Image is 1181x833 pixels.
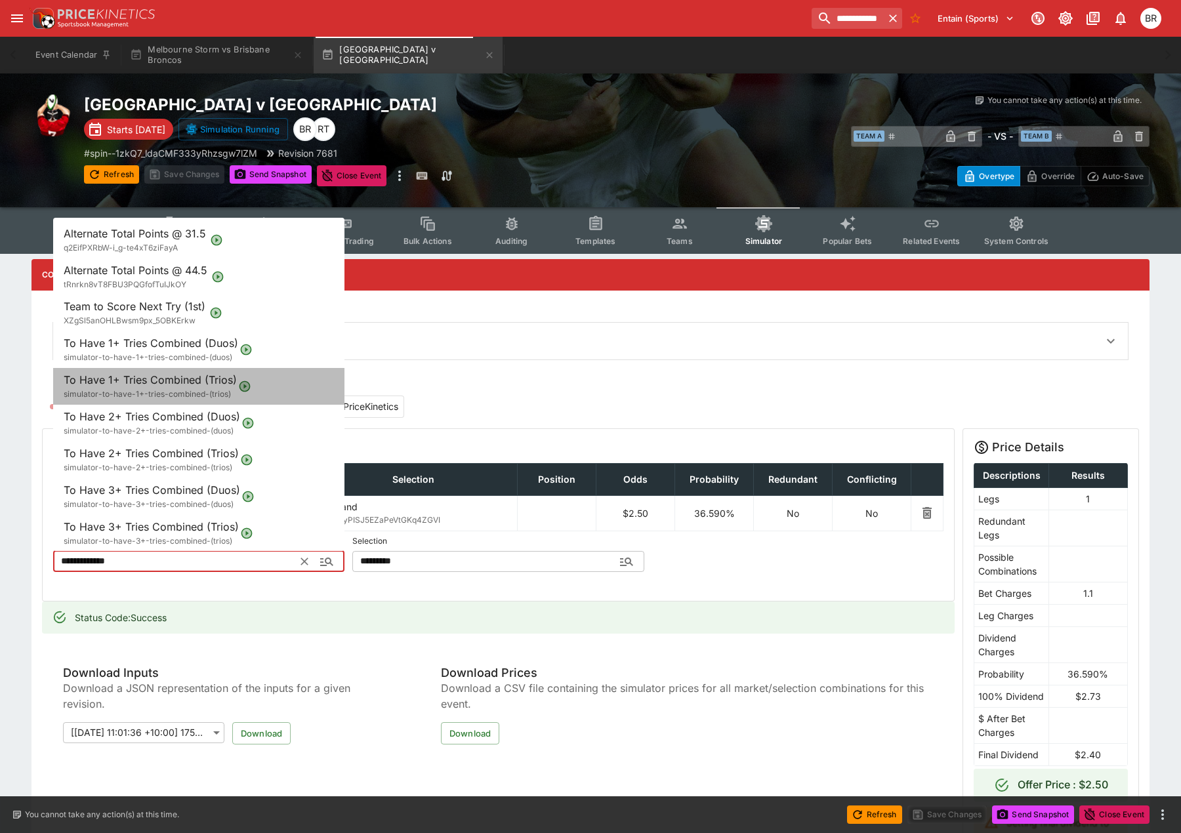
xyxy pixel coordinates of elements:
td: 1.1 [1048,582,1127,604]
span: Download a CSV file containing the simulator prices for all market/selection combinations for thi... [441,680,934,712]
input: search [812,8,884,29]
td: Possible Combinations [974,546,1049,582]
span: Team to Score Next Try (1st) [64,300,205,313]
span: To Have 1+ Tries Combined (Duos) [64,336,238,350]
button: open drawer [5,7,29,30]
span: To Have 3+ Tries Combined (Duos) [64,483,240,497]
label: Selection [352,531,644,551]
span: Related Events [903,236,960,246]
td: Leg Charges [974,604,1049,626]
p: Override [1041,169,1075,183]
span: simulator-to-have-3+-tries-combined-(trios) [64,536,232,546]
td: Final Dividend [974,743,1049,765]
th: Conflicting [833,463,911,495]
div: Start From [957,166,1150,186]
p: You cannot take any action(s) at this time. [25,809,179,821]
button: Notifications [1109,7,1132,30]
button: Toggle light/dark mode [1054,7,1077,30]
button: Send Snapshot [992,805,1074,824]
h2: Copy To Clipboard [84,94,617,115]
span: simulator-to-have-2+-tries-combined-(trios) [64,462,232,472]
p: Copy To Clipboard [84,146,257,160]
td: No [754,495,833,531]
button: Refresh [84,165,139,184]
img: rugby_union.png [31,94,73,136]
p: Starts [DATE] [107,123,165,136]
p: Southland [314,500,514,514]
svg: Open [241,416,255,430]
td: 36.590% [1048,662,1127,685]
span: simulator-to-have-3+-tries-combined-(duos) [64,499,234,509]
button: Clear [294,551,315,572]
span: PriceKinetics [343,399,398,413]
div: Ben Raymond [1140,8,1161,29]
button: more [1155,807,1171,823]
td: Bet Charges [974,582,1049,604]
td: 100% Dividend [974,685,1049,707]
span: Simulator [745,236,782,246]
svg: Open [240,453,253,466]
span: Hpqk7hyPISJ5EZaPeVtGKq4ZGVI [314,514,514,527]
button: Close Event [1079,805,1150,824]
button: Overtype [957,166,1020,186]
span: Download Prices [441,665,934,680]
span: Popular Bets [823,236,872,246]
div: Event type filters [122,207,1059,254]
div: SGM Configure [58,325,1088,341]
button: Download [441,722,499,744]
svg: Open [239,343,253,356]
td: $2.73 [1048,685,1127,707]
img: PriceKinetics Logo [29,5,55,31]
button: Complex Pricing [31,259,127,291]
span: Status Code : [75,612,131,623]
button: Refresh [847,805,902,824]
svg: Open [241,490,255,503]
button: Close Event [317,165,387,186]
span: simulator-to-have-1+-tries-combined-(duos) [64,352,232,362]
button: Open [615,550,638,573]
span: Alternate Total Points @ 31.5 [64,227,206,240]
p: Revision 7681 [278,146,337,160]
h6: - VS - [987,129,1013,143]
svg: Open [211,270,224,283]
span: tRnrkn8vT8FBU3PQGfofTuIJkOY [64,279,186,289]
button: Event Calendar [28,37,119,73]
td: Dividend Charges [974,626,1049,662]
td: $2.50 [596,495,675,531]
span: Team A [854,131,884,142]
span: System Controls [984,236,1048,246]
th: Descriptions [974,463,1049,487]
td: 1 [1048,487,1127,510]
button: Auto-Save [1081,166,1150,186]
th: Results [1048,463,1127,487]
button: Melbourne Storm vs Brisbane Broncos [122,37,311,73]
button: more [392,165,407,186]
span: Download a JSON representation of the inputs for a given revision. [63,680,394,712]
th: Probability [675,463,754,495]
button: Select Tenant [930,8,1022,29]
button: Connected to PK [1026,7,1050,30]
button: No Bookmarks [905,8,926,29]
p: You cannot take any action(s) at this time. [987,94,1142,106]
span: To Have 2+ Tries Combined (Trios) [64,447,239,460]
span: XZgSl5anOHLBwsm9px_5OBKErkw [64,315,196,325]
td: 36.590% [675,495,754,531]
td: Probability [974,662,1049,685]
h5: Price Details [992,439,1064,455]
span: Team B [1021,131,1052,142]
td: Redundant Legs [974,510,1049,546]
svg: Open [238,380,251,393]
svg: Open [210,234,223,247]
span: Templates [575,236,615,246]
td: Legs [974,487,1049,510]
button: Close [315,550,339,573]
td: $2.40 [1048,743,1127,765]
button: Simulation Running [178,118,288,140]
label: Change payload type [305,396,398,417]
img: Sportsbook Management [58,22,129,28]
h6: Offer Price : $2.50 [1018,778,1108,792]
p: Overtype [979,169,1014,183]
span: simulator-to-have-1+-tries-combined-(trios) [64,389,231,399]
button: Override [1020,166,1081,186]
button: Send Snapshot [230,165,312,184]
